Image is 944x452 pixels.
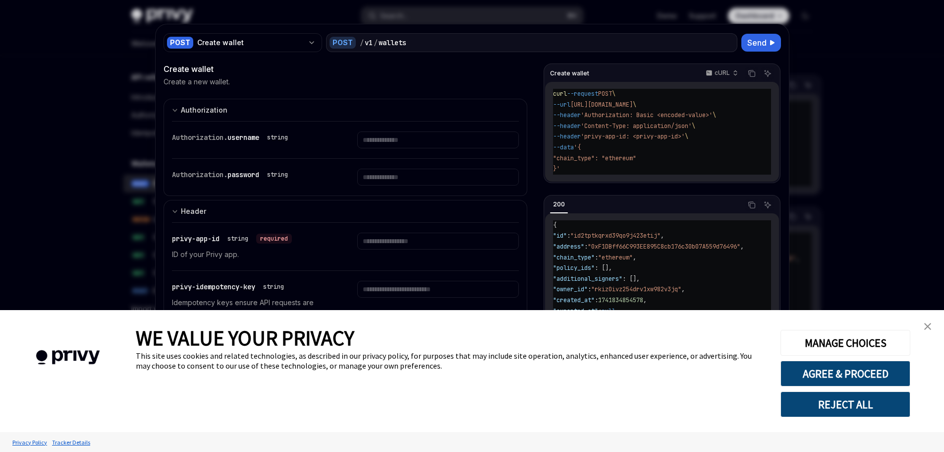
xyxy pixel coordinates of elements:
span: : [], [622,275,640,283]
span: username [227,133,259,142]
div: v1 [365,38,373,48]
button: REJECT ALL [780,391,910,417]
span: WE VALUE YOUR PRIVACY [136,325,354,351]
span: "id" [553,232,567,240]
span: : [595,254,598,261]
span: password [227,170,259,179]
button: Copy the contents from the code block [745,198,758,211]
button: cURL [700,65,742,82]
div: Create wallet [164,63,528,75]
p: Create a new wallet. [164,77,230,87]
span: "owner_id" [553,285,588,293]
span: \ [692,122,695,130]
span: privy-idempotency-key [172,282,255,291]
span: : [584,243,588,251]
span: 'privy-app-id: <privy-app-id>' [581,132,685,140]
span: --header [553,111,581,119]
span: POST [598,90,612,98]
p: ID of your Privy app. [172,249,333,260]
span: { [553,221,556,229]
button: expand input section [164,99,528,121]
button: AGREE & PROCEED [780,361,910,387]
span: : [], [595,264,612,272]
p: Idempotency keys ensure API requests are executed only once within a 24-hour window. [172,297,333,321]
span: \ [685,132,688,140]
span: --data [553,143,574,151]
span: '{ [574,143,581,151]
div: required [256,234,292,244]
img: close banner [924,323,931,330]
img: company logo [15,336,121,379]
button: Copy the contents from the code block [745,67,758,80]
span: , [615,307,619,315]
div: privy-idempotency-key [172,281,288,293]
div: Authorization.password [172,169,292,181]
div: POST [330,37,356,49]
a: close banner [918,317,938,336]
span: : [567,232,570,240]
span: "address" [553,243,584,251]
span: "id2tptkqrxd39qo9j423etij" [570,232,661,240]
span: : [595,296,598,304]
div: privy-app-id [172,233,292,245]
span: "rkiz0ivz254drv1xw982v3jq" [591,285,681,293]
span: curl [553,90,567,98]
button: Ask AI [761,67,774,80]
span: \ [713,111,716,119]
span: \ [633,101,636,109]
span: , [661,232,664,240]
span: , [633,254,636,261]
span: --header [553,122,581,130]
span: "created_at" [553,296,595,304]
span: 'Content-Type: application/json' [581,122,692,130]
span: "0xF1DBff66C993EE895C8cb176c30b07A559d76496" [588,243,740,251]
div: / [360,38,364,48]
span: "ethereum" [598,254,633,261]
span: "chain_type": "ethereum" [553,154,636,162]
div: Authorization [181,104,227,116]
div: Create wallet [197,38,304,48]
span: , [740,243,744,251]
button: MANAGE CHOICES [780,330,910,356]
span: : [598,307,602,315]
span: Authorization. [172,133,227,142]
span: "chain_type" [553,254,595,261]
span: , [681,285,685,293]
span: "policy_ids" [553,264,595,272]
span: --url [553,101,570,109]
span: "exported_at" [553,307,598,315]
span: 1741834854578 [598,296,643,304]
span: 'Authorization: Basic <encoded-value>' [581,111,713,119]
span: null [602,307,615,315]
div: Authorization.username [172,131,292,143]
div: POST [167,37,193,49]
span: --header [553,132,581,140]
div: / [374,38,378,48]
a: Tracker Details [50,434,93,451]
div: Header [181,205,206,217]
span: "additional_signers" [553,275,622,283]
span: , [643,296,647,304]
span: : [588,285,591,293]
span: Authorization. [172,170,227,179]
button: POSTCreate wallet [164,32,322,53]
span: Create wallet [550,69,589,77]
button: Send [741,34,781,52]
div: 200 [550,198,568,210]
p: cURL [715,69,730,77]
span: \ [612,90,615,98]
span: privy-app-id [172,234,220,243]
div: wallets [379,38,406,48]
span: }' [553,165,560,173]
span: --request [567,90,598,98]
span: [URL][DOMAIN_NAME] [570,101,633,109]
button: Ask AI [761,198,774,211]
div: This site uses cookies and related technologies, as described in our privacy policy, for purposes... [136,351,766,371]
a: Privacy Policy [10,434,50,451]
span: Send [747,37,767,49]
button: expand input section [164,200,528,222]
